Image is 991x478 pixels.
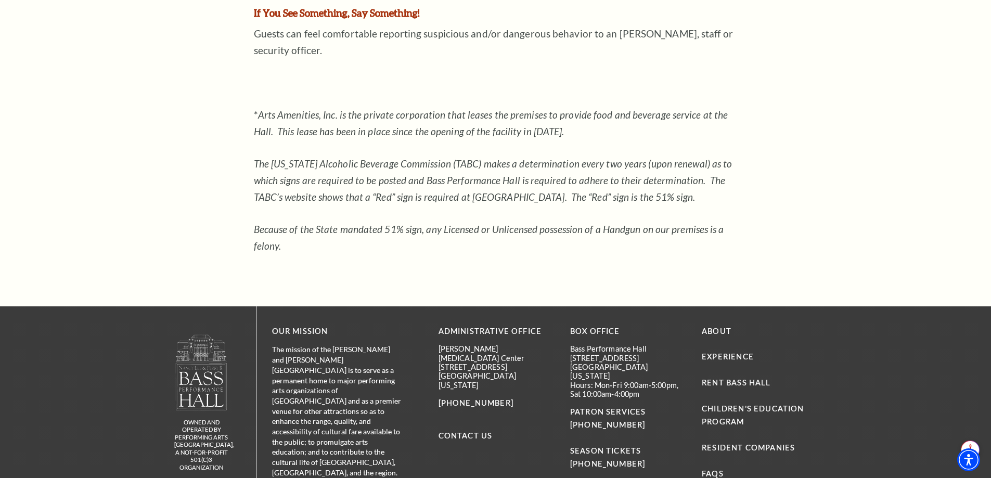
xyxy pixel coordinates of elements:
[272,344,402,477] p: The mission of the [PERSON_NAME] and [PERSON_NAME][GEOGRAPHIC_DATA] is to serve as a permanent ho...
[702,404,804,426] a: Children's Education Program
[702,327,731,335] a: About
[439,371,555,390] p: [GEOGRAPHIC_DATA][US_STATE]
[702,469,724,478] a: FAQs
[702,352,754,361] a: Experience
[174,419,229,472] p: owned and operated by Performing Arts [GEOGRAPHIC_DATA], A NOT-FOR-PROFIT 501(C)3 ORGANIZATION
[439,397,555,410] p: [PHONE_NUMBER]
[439,363,555,371] p: [STREET_ADDRESS]
[570,406,686,432] p: PATRON SERVICES [PHONE_NUMBER]
[254,158,732,203] em: The [US_STATE] Alcoholic Beverage Commission (TABC) makes a determination every two years (upon r...
[957,448,980,471] div: Accessibility Menu
[439,325,555,338] p: Administrative Office
[570,432,686,471] p: SEASON TICKETS [PHONE_NUMBER]
[254,109,728,137] em: Arts Amenities, Inc. is the private corporation that leases the premises to provide food and beve...
[702,378,770,387] a: Rent Bass Hall
[254,7,420,19] strong: If You See Something, Say Something!
[570,344,686,353] p: Bass Performance Hall
[570,354,686,363] p: [STREET_ADDRESS]
[175,334,228,410] img: owned and operated by Performing Arts Fort Worth, A NOT-FOR-PROFIT 501(C)3 ORGANIZATION
[570,325,686,338] p: BOX OFFICE
[254,223,724,252] em: Because of the State mandated 51% sign, any Licensed or Unlicensed possession of a Handgun on our...
[570,363,686,381] p: [GEOGRAPHIC_DATA][US_STATE]
[439,344,555,363] p: [PERSON_NAME][MEDICAL_DATA] Center
[570,381,686,399] p: Hours: Mon-Fri 9:00am-5:00pm, Sat 10:00am-4:00pm
[254,25,738,59] p: Guests can feel comfortable reporting suspicious and/or dangerous behavior to an [PERSON_NAME], s...
[702,443,795,452] a: Resident Companies
[272,325,402,338] p: OUR MISSION
[439,431,493,440] a: Contact Us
